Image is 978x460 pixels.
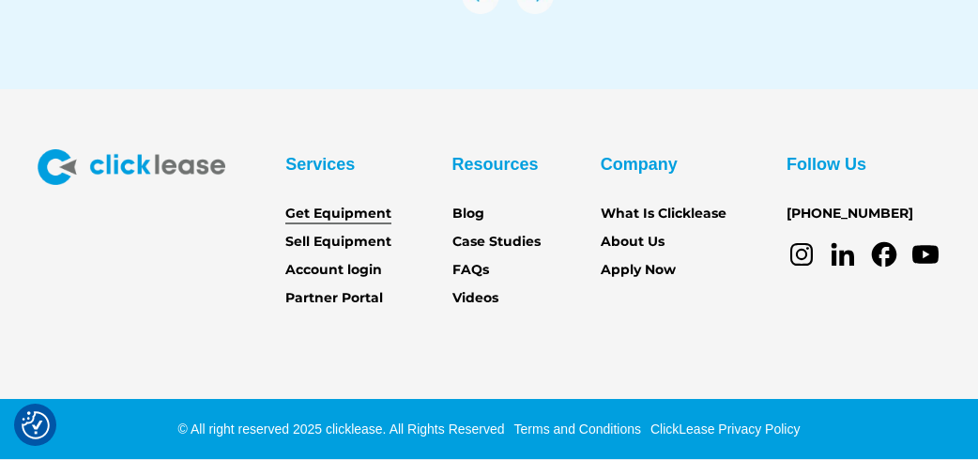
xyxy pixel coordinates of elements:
[178,420,505,438] div: © All right reserved 2025 clicklease. All Rights Reserved
[452,149,539,179] div: Resources
[285,232,391,253] a: Sell Equipment
[601,204,726,224] a: What Is Clicklease
[601,149,678,179] div: Company
[285,288,383,309] a: Partner Portal
[285,204,391,224] a: Get Equipment
[452,260,489,281] a: FAQs
[601,232,665,253] a: About Us
[601,260,676,281] a: Apply Now
[452,288,498,309] a: Videos
[452,232,541,253] a: Case Studies
[646,422,801,437] a: ClickLease Privacy Policy
[787,149,866,179] div: Follow Us
[452,204,484,224] a: Blog
[510,422,641,437] a: Terms and Conditions
[38,149,225,185] img: Clicklease logo
[22,411,50,439] button: Consent Preferences
[285,149,355,179] div: Services
[285,260,382,281] a: Account login
[22,411,50,439] img: Revisit consent button
[787,204,913,224] a: [PHONE_NUMBER]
